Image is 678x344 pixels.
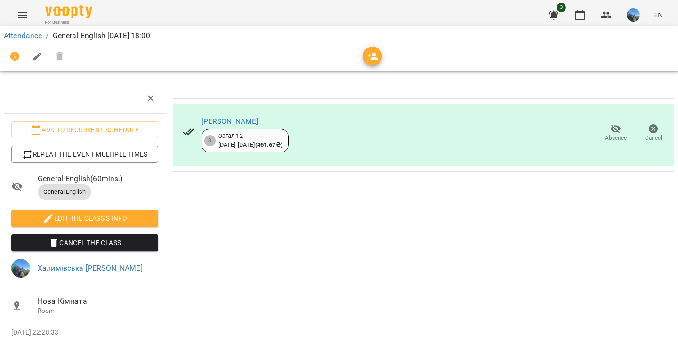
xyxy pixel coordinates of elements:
button: Edit the class's Info [11,210,158,227]
nav: breadcrumb [4,30,674,41]
span: General English ( 60 mins. ) [38,173,158,184]
p: Room [38,306,158,316]
span: For Business [45,19,92,25]
span: Absence [605,134,627,142]
button: Cancel [635,120,672,146]
div: Загал 12 [DATE] - [DATE] [218,132,282,149]
span: General English [38,188,91,196]
b: ( 461.67 ₴ ) [255,141,282,148]
button: Add to recurrent schedule [11,121,158,138]
div: 8 [204,135,216,146]
li: / [46,30,48,41]
span: 3 [557,3,566,12]
span: Repeat the event multiple times [19,149,151,160]
img: a7d4f18d439b15bc62280586adbb99de.jpg [11,259,30,278]
p: [DATE] 22:28:33 [11,328,158,337]
a: Attendance [4,31,42,40]
p: General English [DATE] 18:00 [53,30,150,41]
a: [PERSON_NAME] [202,117,258,126]
button: Cancel the class [11,234,158,251]
span: Edit the class's Info [19,213,151,224]
button: Absence [597,120,635,146]
span: Cancel [645,134,662,142]
img: Voopty Logo [45,5,92,18]
button: Repeat the event multiple times [11,146,158,163]
span: EN [653,10,663,20]
span: Нова Кімната [38,296,158,307]
img: a7d4f18d439b15bc62280586adbb99de.jpg [627,8,640,22]
span: Add to recurrent schedule [19,124,151,136]
button: Menu [11,4,34,26]
button: EN [649,6,667,24]
a: Халимівська [PERSON_NAME] [38,264,143,272]
span: Cancel the class [19,237,151,248]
